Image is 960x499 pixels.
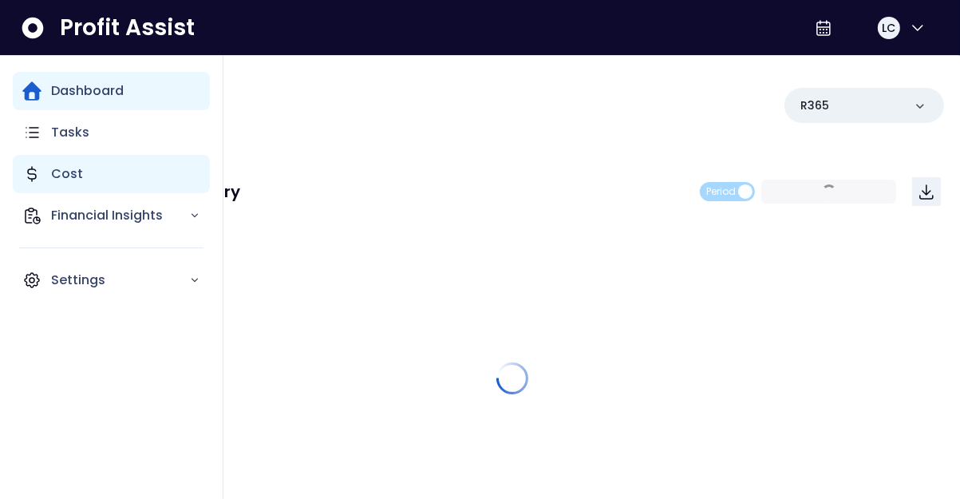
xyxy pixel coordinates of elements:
[51,206,189,225] p: Financial Insights
[51,81,124,101] p: Dashboard
[51,123,89,142] p: Tasks
[60,14,195,42] span: Profit Assist
[800,97,829,114] p: R365
[51,164,83,184] p: Cost
[882,20,895,36] span: LC
[912,177,941,206] button: Download
[51,271,189,290] p: Settings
